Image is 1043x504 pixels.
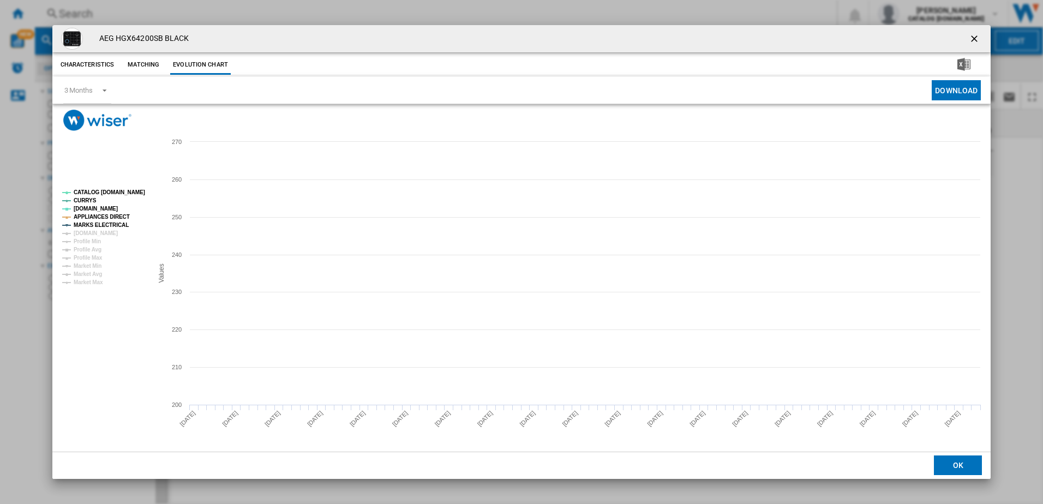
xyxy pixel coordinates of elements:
tspan: [DATE] [263,410,281,428]
tspan: [DATE] [221,410,239,428]
h4: AEG HGX64200SB BLACK [94,33,189,44]
tspan: Market Avg [74,271,102,277]
tspan: [DATE] [731,410,749,428]
tspan: Values [158,264,165,283]
tspan: [DATE] [348,410,366,428]
tspan: MARKS ELECTRICAL [74,222,129,228]
tspan: [DATE] [943,410,961,428]
tspan: 270 [172,139,182,145]
tspan: APPLIANCES DIRECT [74,214,130,220]
tspan: 260 [172,176,182,183]
tspan: CURRYS [74,197,97,203]
button: Download [932,80,981,100]
tspan: 220 [172,326,182,333]
tspan: [DOMAIN_NAME] [74,230,118,236]
button: Characteristics [58,55,117,75]
md-dialog: Product popup [52,25,991,479]
tspan: 200 [172,401,182,408]
tspan: [DATE] [476,410,494,428]
img: logo_wiser_300x94.png [63,110,131,131]
button: Evolution chart [170,55,231,75]
img: excel-24x24.png [957,58,970,71]
tspan: [DATE] [433,410,451,428]
tspan: 250 [172,214,182,220]
tspan: [DATE] [646,410,664,428]
img: HGX64200SB_1_Supersize.jpg [61,28,83,50]
ng-md-icon: getI18NText('BUTTONS.CLOSE_DIALOG') [969,33,982,46]
tspan: [DATE] [858,410,876,428]
tspan: [DATE] [561,410,579,428]
tspan: 230 [172,289,182,295]
tspan: 210 [172,364,182,370]
tspan: Profile Avg [74,247,101,253]
tspan: CATALOG [DOMAIN_NAME] [74,189,145,195]
tspan: [DATE] [603,410,621,428]
button: Download in Excel [940,55,988,75]
tspan: Market Max [74,279,103,285]
tspan: [DATE] [688,410,706,428]
tspan: [DATE] [178,410,196,428]
tspan: [DOMAIN_NAME] [74,206,118,212]
tspan: 240 [172,251,182,258]
button: getI18NText('BUTTONS.CLOSE_DIALOG') [964,28,986,50]
tspan: [DATE] [391,410,409,428]
button: Matching [119,55,167,75]
tspan: [DATE] [306,410,324,428]
tspan: Profile Max [74,255,103,261]
tspan: [DATE] [816,410,834,428]
button: OK [934,455,982,475]
tspan: [DATE] [901,410,919,428]
tspan: [DATE] [518,410,536,428]
tspan: [DATE] [773,410,791,428]
tspan: Profile Min [74,238,101,244]
tspan: Market Min [74,263,101,269]
div: 3 Months [64,86,93,94]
